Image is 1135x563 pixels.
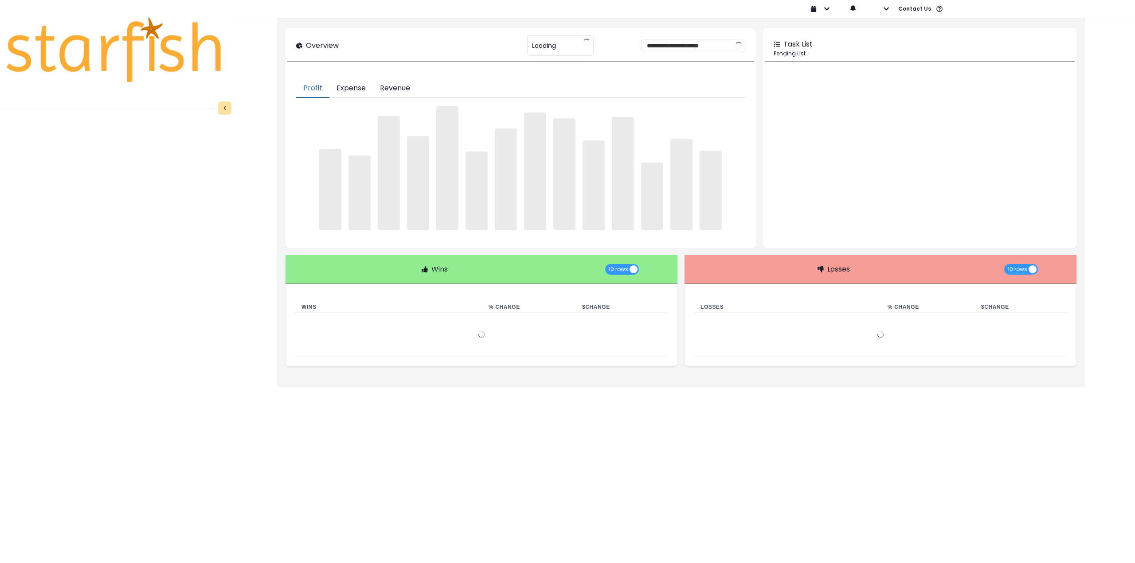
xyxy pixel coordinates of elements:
span: ‌ [700,151,722,230]
span: ‌ [319,149,341,230]
button: Profit [296,79,329,98]
span: ‌ [641,163,663,230]
span: 10 rows [609,264,628,275]
p: Task List [783,39,813,50]
th: $ Change [974,302,1068,313]
span: ‌ [612,117,634,230]
span: ‌ [378,116,400,230]
span: ‌ [436,106,458,230]
th: $ Change [575,302,669,313]
span: ‌ [583,140,605,230]
th: % Change [481,302,575,313]
th: Wins [294,302,481,313]
span: ‌ [407,136,429,230]
span: ‌ [524,113,546,230]
th: % Change [881,302,974,313]
span: ‌ [553,118,575,230]
button: Expense [329,79,373,98]
p: Wins [431,264,448,275]
span: ‌ [348,155,371,230]
span: ‌ [495,128,517,230]
p: Pending List [774,50,1066,58]
span: ‌ [670,139,693,230]
span: ‌ [466,151,488,230]
button: Revenue [373,79,417,98]
span: 10 rows [1008,264,1027,275]
p: Overview [306,40,339,51]
th: Losses [693,302,881,313]
p: Losses [827,264,850,275]
span: Loading [532,36,556,55]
